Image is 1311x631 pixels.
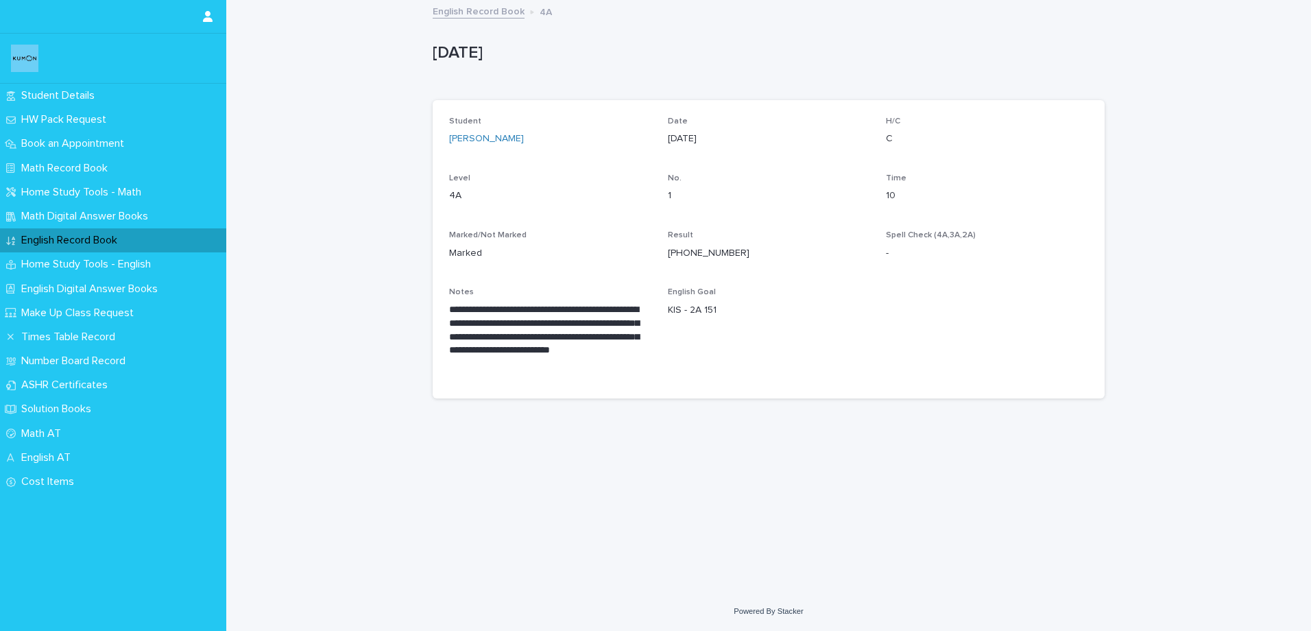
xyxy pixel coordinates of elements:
p: ASHR Certificates [16,379,119,392]
span: Student [449,117,481,126]
p: English Digital Answer Books [16,283,169,296]
p: Make Up Class Request [16,307,145,320]
p: Book an Appointment [16,137,135,150]
a: [PERSON_NAME] [449,132,524,146]
p: Number Board Record [16,355,136,368]
span: Result [668,231,693,239]
p: Times Table Record [16,331,126,344]
p: Home Study Tools - Math [16,186,152,199]
p: 4A [449,189,651,203]
span: Level [449,174,470,182]
p: Cost Items [16,475,85,488]
p: [DATE] [668,132,870,146]
p: English AT [16,451,82,464]
p: [DATE] [433,43,1099,63]
span: Time [886,174,906,182]
span: English Goal [668,288,716,296]
p: 4A [540,3,552,19]
span: Date [668,117,688,126]
p: - [886,246,1088,261]
p: Solution Books [16,403,102,416]
p: Math AT [16,427,72,440]
p: English Record Book [16,234,128,247]
span: Marked/Not Marked [449,231,527,239]
span: No. [668,174,682,182]
p: HW Pack Request [16,113,117,126]
span: Spell Check (4A,3A,2A) [886,231,976,239]
p: KIS - 2A 151 [668,303,870,318]
p: Home Study Tools - English [16,258,162,271]
span: Notes [449,288,474,296]
span: H/C [886,117,900,126]
p: C [886,132,1088,146]
p: Math Digital Answer Books [16,210,159,223]
a: English Record Book [433,3,525,19]
p: 10 [886,189,1088,203]
p: 1 [668,189,870,203]
p: Student Details [16,89,106,102]
p: [PHONE_NUMBER] [668,246,870,261]
a: Powered By Stacker [734,607,803,615]
p: Marked [449,246,651,261]
img: o6XkwfS7S2qhyeB9lxyF [11,45,38,72]
p: Math Record Book [16,162,119,175]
